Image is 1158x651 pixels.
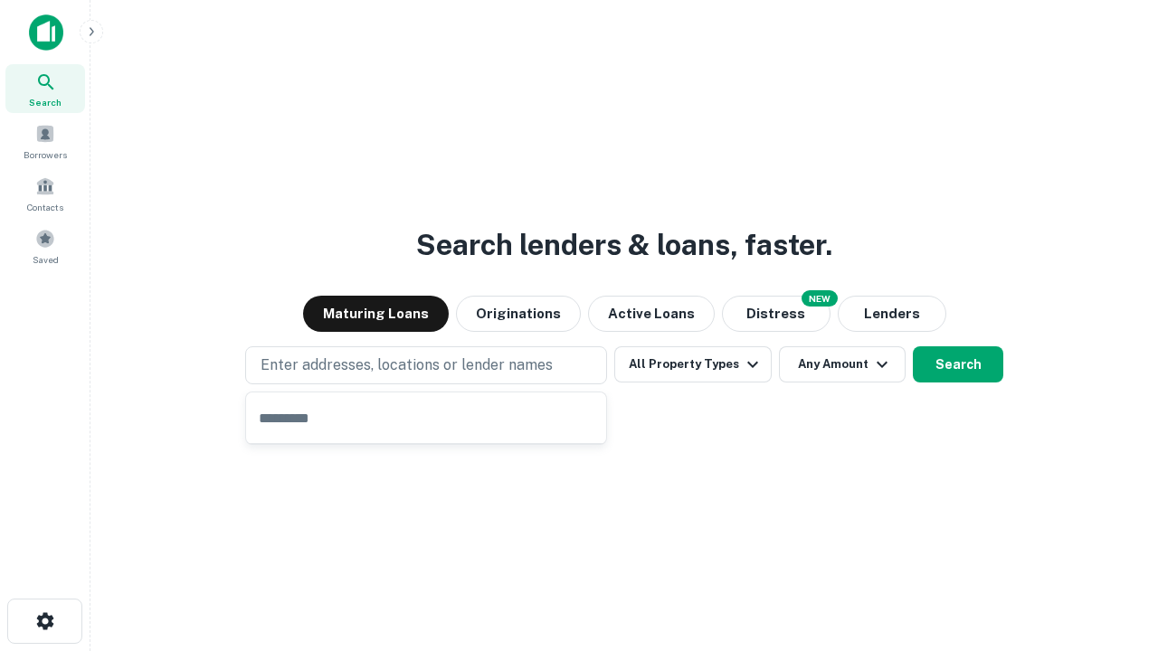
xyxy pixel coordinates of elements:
span: Borrowers [24,147,67,162]
p: Enter addresses, locations or lender names [261,354,553,376]
button: Active Loans [588,296,715,332]
iframe: Chat Widget [1068,448,1158,535]
button: Lenders [838,296,946,332]
div: NEW [802,290,838,307]
h3: Search lenders & loans, faster. [416,223,832,267]
button: Originations [456,296,581,332]
img: capitalize-icon.png [29,14,63,51]
button: Any Amount [779,346,906,382]
span: Saved [33,252,59,267]
button: Search distressed loans with lien and other non-mortgage details. [722,296,831,332]
a: Contacts [5,169,85,218]
button: Maturing Loans [303,296,449,332]
span: Contacts [27,200,63,214]
button: Search [913,346,1003,382]
a: Saved [5,222,85,270]
a: Search [5,64,85,113]
button: Enter addresses, locations or lender names [245,346,607,384]
button: All Property Types [614,346,772,382]
a: Borrowers [5,117,85,165]
span: Search [29,95,62,109]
